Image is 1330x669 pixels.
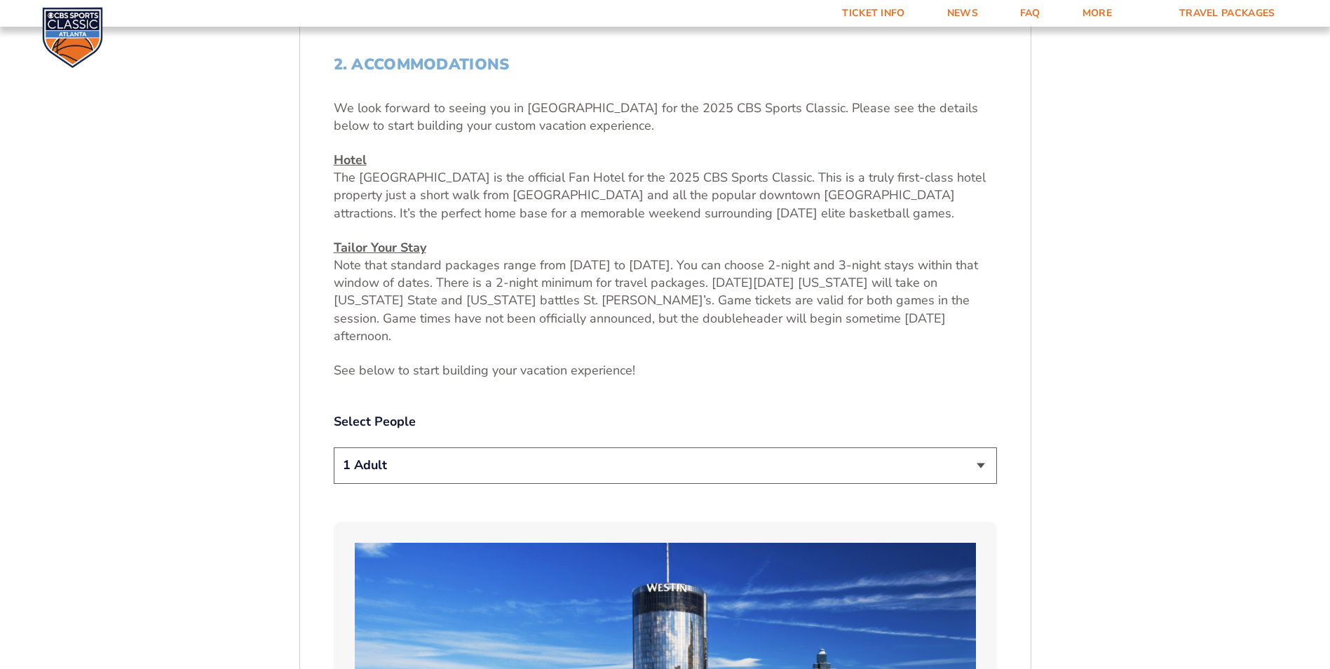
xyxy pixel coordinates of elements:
u: Tailor Your Stay [334,239,426,256]
p: The [GEOGRAPHIC_DATA] is the official Fan Hotel for the 2025 CBS Sports Classic. This is a truly ... [334,151,997,222]
label: Select People [334,413,997,431]
p: See below to start building your vacation experience! [334,362,997,379]
img: CBS Sports Classic [42,7,103,68]
h2: 2. Accommodations [334,55,997,74]
p: We look forward to seeing you in [GEOGRAPHIC_DATA] for the 2025 CBS Sports Classic. Please see th... [334,100,997,135]
u: Hotel [334,151,367,168]
p: Note that standard packages range from [DATE] to [DATE]. You can choose 2-night and 3-night stays... [334,239,997,345]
